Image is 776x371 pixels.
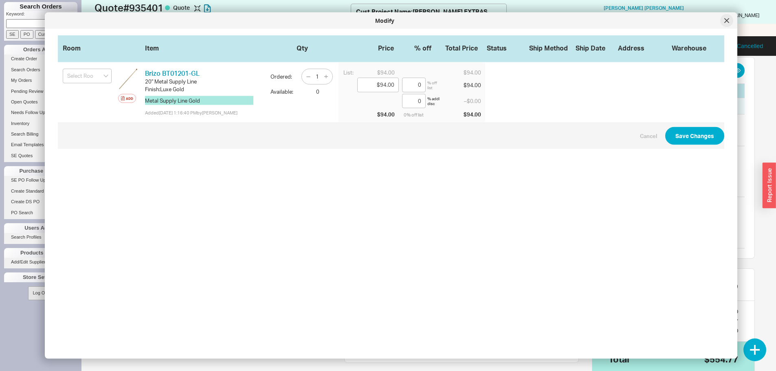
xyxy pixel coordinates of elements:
[4,258,77,266] a: Add/Edit Suppliers
[576,44,616,53] div: Ship Date
[4,198,77,206] a: Create DS PO
[357,110,399,119] div: $94.00
[20,30,33,39] input: PO
[343,69,354,76] div: List:
[28,286,53,300] button: Log Out
[356,7,488,16] div: Cust. Project Name : [PERSON_NAME] EXTRAS
[270,66,295,80] div: Ordered:
[4,248,77,258] div: Products Admin
[4,233,77,241] a: Search Profiles
[4,130,77,138] a: Search Billing
[440,110,483,119] div: $94.00
[95,2,351,13] h1: Quote # 935401
[145,69,200,77] a: Brizo BT01201-GL
[4,187,77,195] a: Create Standard PO
[4,55,77,63] a: Create Order
[4,98,77,106] a: Open Quotes
[618,44,657,53] div: Address
[640,132,657,140] button: Cancel
[4,151,77,160] a: SE Quotes
[4,223,77,233] div: Users Admin
[145,78,264,85] div: 20" Metal Supply Line
[145,85,264,92] div: Finish : Luxe Gold
[4,209,77,217] a: PO Search
[35,30,69,39] input: Cust. PO/Proj
[4,45,77,55] div: Orders Admin
[49,17,720,25] div: Modify
[4,87,77,96] a: Pending Review(2)
[4,2,77,11] h1: Search Orders
[126,95,133,102] div: Add
[529,44,574,53] div: Ship Method
[402,94,426,108] input: %
[402,78,426,92] input: %
[6,30,19,39] input: SE
[440,97,483,105] div: – $0.00
[435,44,478,53] div: Total Price
[4,140,77,149] a: Email Templates
[118,94,136,103] button: Add
[427,80,442,90] div: % off list
[658,44,719,53] div: Warehouse
[4,76,77,85] a: My Orders
[145,44,259,51] div: Item
[4,108,77,117] a: Needs Follow Up(49)
[357,69,399,76] div: $94.00
[440,69,483,76] div: $94.00
[665,127,724,145] button: Save Changes
[6,11,77,19] p: Keyword:
[440,81,483,88] div: $94.00
[4,176,77,184] a: SE PO Follow Up
[675,131,714,141] span: Save Changes
[609,355,629,364] div: Total
[11,110,45,115] span: Needs Follow Up
[604,5,684,11] a: [PERSON_NAME] [PERSON_NAME]
[11,89,44,94] span: Pending Review
[297,44,327,51] div: Qty
[487,44,528,53] div: Status
[118,69,138,89] img: BT01201-GL-B1_g8tpoy
[103,74,108,77] svg: open menu
[173,4,191,11] span: Quote
[270,88,297,95] div: Available:
[4,272,77,282] div: Store Settings
[427,96,442,106] div: % addl disc
[63,69,112,83] input: Select Room
[4,66,77,74] a: Search Orders
[4,166,77,176] div: Purchase Orders
[145,110,264,116] div: Added [DATE] 1:16:40 PM by [PERSON_NAME]
[402,111,436,118] div: 0 % off list
[145,96,253,105] button: Metal Supply Line Gold
[397,44,431,53] div: % off
[4,119,77,128] a: Inventory
[63,44,112,51] div: Room
[704,355,738,364] div: $554.77
[303,88,332,95] div: 0
[352,44,394,53] div: Price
